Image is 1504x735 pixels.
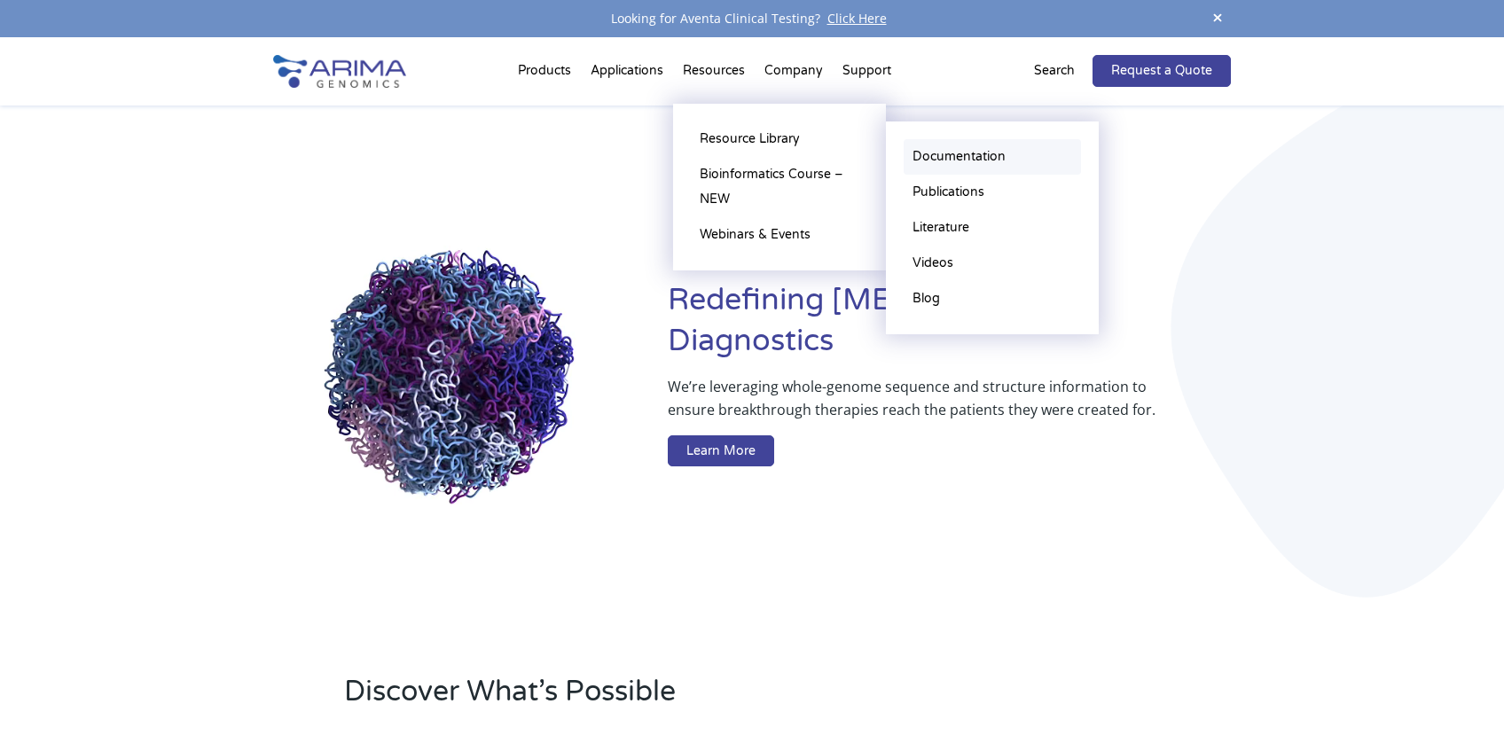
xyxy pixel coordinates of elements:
[344,672,978,725] h2: Discover What’s Possible
[691,157,868,217] a: Bioinformatics Course – NEW
[691,217,868,253] a: Webinars & Events
[904,246,1081,281] a: Videos
[904,281,1081,317] a: Blog
[1093,55,1231,87] a: Request a Quote
[1034,59,1075,82] p: Search
[820,10,894,27] a: Click Here
[668,435,774,467] a: Learn More
[691,121,868,157] a: Resource Library
[668,280,1231,375] h1: Redefining [MEDICAL_DATA] Diagnostics
[904,210,1081,246] a: Literature
[668,375,1160,435] p: We’re leveraging whole-genome sequence and structure information to ensure breakthrough therapies...
[273,7,1231,30] div: Looking for Aventa Clinical Testing?
[904,175,1081,210] a: Publications
[1415,650,1504,735] iframe: Chat Widget
[273,55,406,88] img: Arima-Genomics-logo
[904,139,1081,175] a: Documentation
